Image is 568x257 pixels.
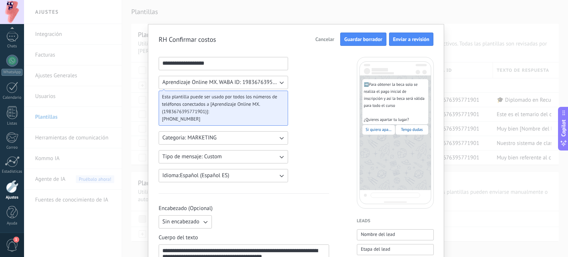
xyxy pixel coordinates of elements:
span: Si quiero apartar [366,127,392,132]
span: Idioma: Español (Español ES) [162,172,229,179]
span: Tengo dudas [401,127,423,132]
div: Estadísticas [1,169,23,174]
span: Nombre del lead [361,231,395,238]
button: Aprendizaje Online MX. WABA ID: 1983676395771901 [159,76,288,89]
span: Cancelar [315,37,334,42]
span: ➡️Para obtener la beca solo se realiza el pago inicial de inscripción y así la beca será válida p... [364,82,426,122]
button: Enviar a revisión [389,33,433,46]
button: Sin encabezado [159,215,212,229]
button: Cancelar [312,34,338,45]
button: Etapa del lead [357,244,434,255]
span: Categoria: MARKETING [162,134,217,142]
span: Enviar a revisión [393,37,429,42]
span: Guardar borrador [344,37,382,42]
button: Nombre del lead [357,229,434,240]
div: Listas [1,121,23,126]
span: Copilot [560,119,567,136]
span: Etapa del lead [361,246,390,253]
div: Calendario [1,95,23,100]
div: Correo [1,145,23,150]
button: Categoria: MARKETING [159,131,288,145]
span: Sin encabezado [162,218,199,226]
button: Tipo de mensaje: Custom [159,150,288,163]
div: Chats [1,44,23,49]
div: WhatsApp [1,69,23,76]
div: Ayuda [1,221,23,226]
span: [PHONE_NUMBER] [162,115,279,123]
span: Cuerpo del texto [159,234,329,241]
div: Ajustes [1,195,23,200]
h4: Leads [357,217,434,225]
span: Aprendizaje Online MX. WABA ID: 1983676395771901 [162,79,278,86]
button: Idioma:Español (Español ES) [159,169,288,182]
h2: RH Confirmar costos [159,35,216,44]
span: 1 [13,237,19,243]
span: Esta plantilla puede ser usado por todos los números de teléfonos conectados a [Aprendizaje Onlin... [162,93,279,115]
span: Tipo de mensaje: Custom [162,153,222,160]
span: Encabezado (Opcional) [159,205,329,212]
button: Guardar borrador [340,33,386,46]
